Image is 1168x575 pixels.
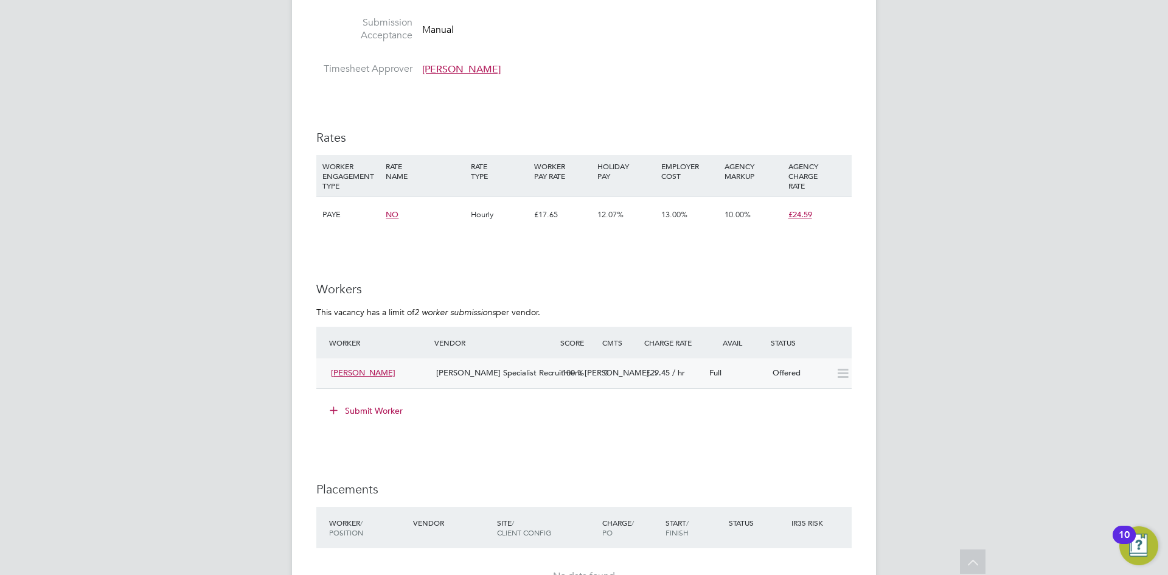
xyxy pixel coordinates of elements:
span: 13.00% [661,209,687,220]
span: / Position [329,518,363,537]
label: Submission Acceptance [316,16,412,42]
div: Hourly [468,197,531,232]
div: RATE NAME [383,155,467,187]
div: Vendor [410,512,494,534]
span: 0 [604,368,608,378]
span: 10.00% [725,209,751,220]
span: 100 [562,368,575,378]
div: Site [494,512,599,543]
span: / Client Config [497,518,551,537]
div: Start [662,512,726,543]
span: 12.07% [597,209,624,220]
div: Vendor [431,332,557,354]
span: [PERSON_NAME] [422,63,501,75]
div: EMPLOYER COST [658,155,721,187]
div: AGENCY MARKUP [721,155,785,187]
div: Worker [326,332,431,354]
div: £17.65 [531,197,594,232]
button: Submit Worker [321,401,412,420]
span: Manual [422,23,454,35]
p: This vacancy has a limit of per vendor. [316,307,852,318]
span: NO [386,209,398,220]
div: IR35 Risk [788,512,830,534]
div: Status [768,332,852,354]
span: / hr [672,368,685,378]
span: [PERSON_NAME] [331,368,395,378]
div: Score [557,332,599,354]
span: Full [709,368,721,378]
div: Avail [704,332,768,354]
span: / Finish [666,518,689,537]
div: Status [726,512,789,534]
h3: Workers [316,281,852,297]
button: Open Resource Center, 10 new notifications [1119,526,1158,565]
span: / PO [602,518,634,537]
div: Charge [599,512,662,543]
label: Timesheet Approver [316,63,412,75]
div: PAYE [319,197,383,232]
div: RATE TYPE [468,155,531,187]
em: 2 worker submissions [414,307,496,318]
div: AGENCY CHARGE RATE [785,155,849,197]
h3: Rates [316,130,852,145]
div: WORKER PAY RATE [531,155,594,187]
div: WORKER ENGAGEMENT TYPE [319,155,383,197]
span: [PERSON_NAME] Specialist Recruitment [PERSON_NAME]… [436,368,657,378]
h3: Placements [316,481,852,497]
div: Cmts [599,332,641,354]
span: £29.45 [646,368,670,378]
div: Offered [768,363,831,383]
div: Charge Rate [641,332,704,354]
div: HOLIDAY PAY [594,155,658,187]
span: £24.59 [788,209,812,220]
div: Worker [326,512,410,543]
div: 10 [1119,535,1130,551]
